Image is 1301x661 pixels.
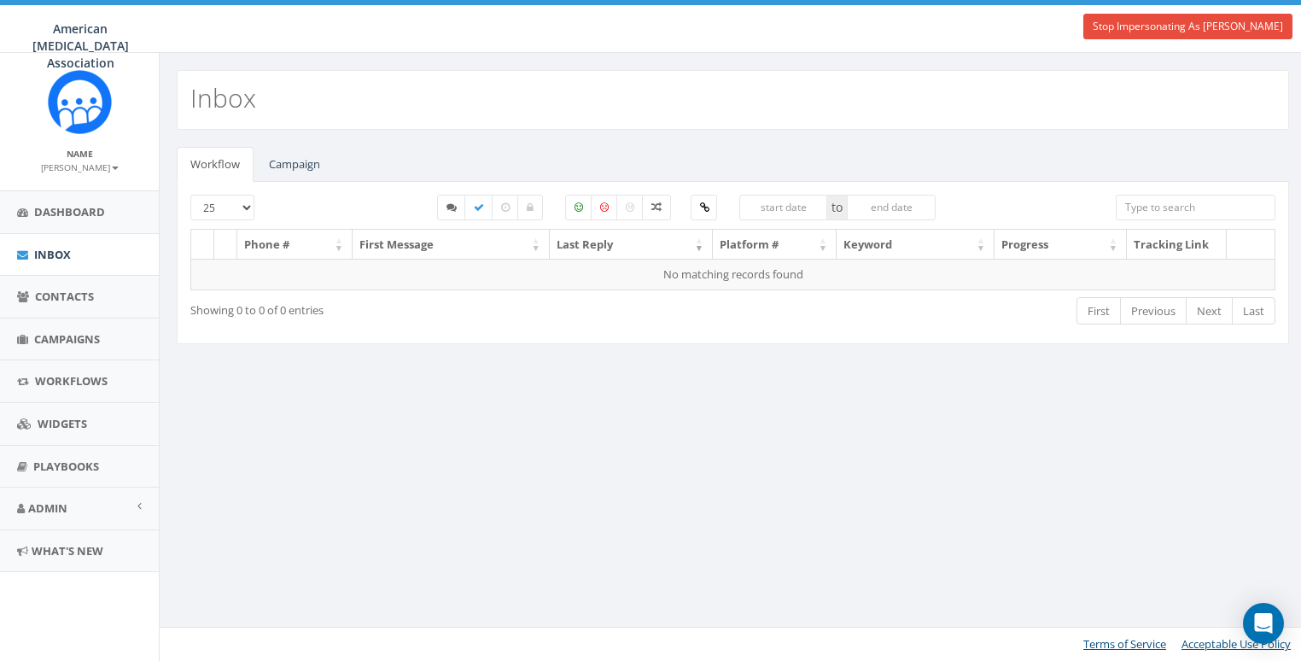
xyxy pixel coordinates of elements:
label: Completed [464,195,493,220]
label: Negative [591,195,618,220]
span: Campaigns [34,331,100,347]
a: Terms of Service [1083,636,1166,652]
span: What's New [32,543,103,559]
span: Widgets [38,416,87,431]
label: Started [437,195,466,220]
a: Next [1186,297,1233,325]
small: [PERSON_NAME] [41,161,119,173]
img: Rally_Corp_Icon.png [48,70,112,134]
small: Name [67,148,93,160]
h2: Inbox [190,84,256,112]
span: Dashboard [34,204,105,219]
span: Admin [28,500,67,516]
input: Type to search [1116,195,1275,220]
label: Closed [517,195,543,220]
span: Inbox [34,247,71,262]
th: Platform #: activate to sort column ascending [713,230,837,260]
a: Previous [1120,297,1187,325]
th: Keyword: activate to sort column ascending [837,230,995,260]
a: Stop Impersonating As [PERSON_NAME] [1083,14,1292,39]
a: Last [1232,297,1275,325]
label: Expired [492,195,519,220]
td: No matching records found [191,259,1275,290]
th: Last Reply: activate to sort column ascending [550,230,713,260]
a: Acceptable Use Policy [1181,636,1291,652]
span: Contacts [35,289,94,304]
th: Phone #: activate to sort column ascending [237,230,353,260]
a: Campaign [255,147,334,182]
a: Workflow [177,147,254,182]
label: Positive [565,195,592,220]
span: American [MEDICAL_DATA] Association [32,20,129,71]
a: [PERSON_NAME] [41,159,119,174]
div: Open Intercom Messenger [1243,603,1284,644]
span: Playbooks [33,459,99,474]
th: Progress: activate to sort column ascending [995,230,1127,260]
label: Clicked [691,195,717,220]
th: Tracking Link [1127,230,1227,260]
span: to [827,195,847,220]
a: First [1076,297,1121,325]
input: start date [739,195,828,220]
label: Neutral [616,195,644,220]
label: Mixed [642,195,671,220]
div: Showing 0 to 0 of 0 entries [190,295,627,319]
th: First Message: activate to sort column ascending [353,230,550,260]
span: Workflows [35,373,108,389]
input: end date [847,195,936,220]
